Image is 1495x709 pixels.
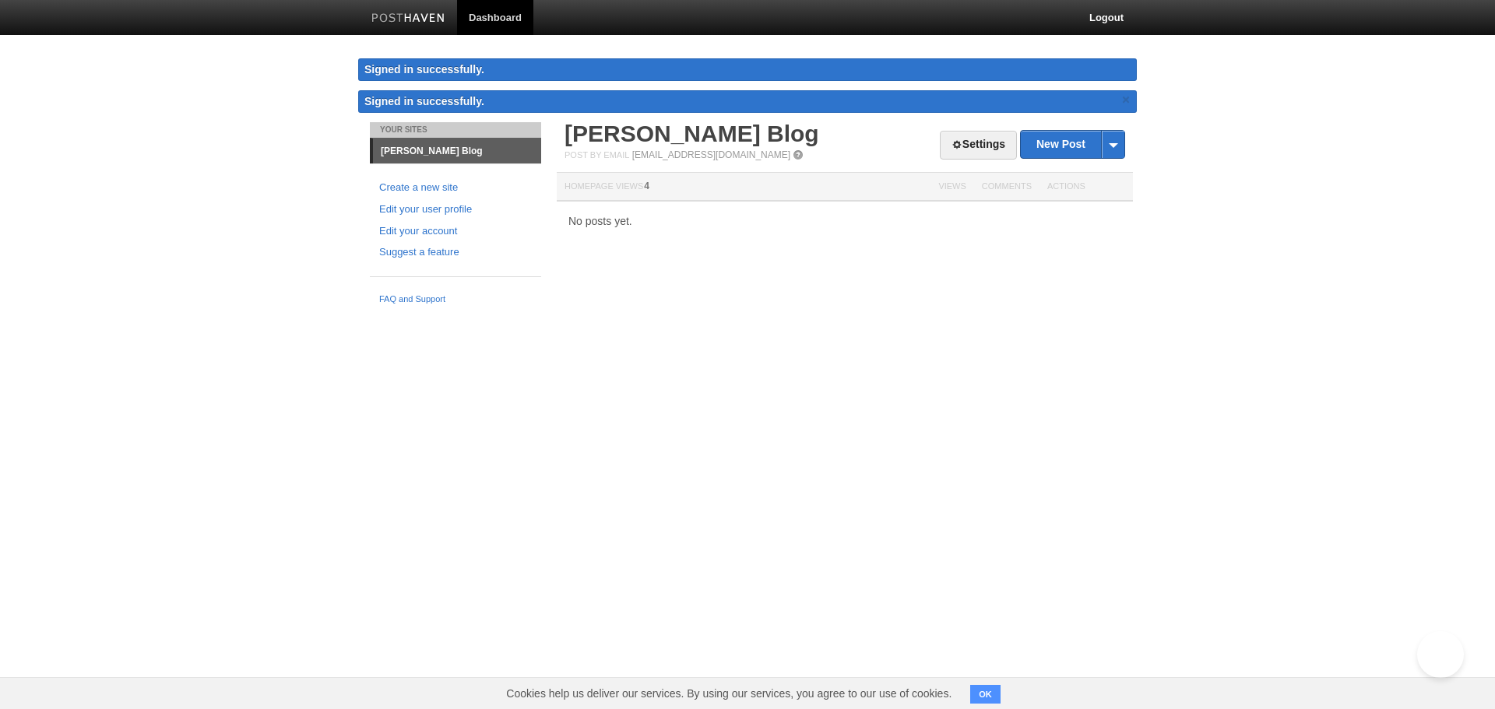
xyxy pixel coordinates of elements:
[970,685,1001,704] button: OK
[557,173,930,202] th: Homepage Views
[1417,631,1464,678] iframe: Help Scout Beacon - Open
[379,244,532,261] a: Suggest a feature
[379,223,532,240] a: Edit your account
[379,180,532,196] a: Create a new site
[557,216,1133,226] div: No posts yet.
[930,173,973,202] th: Views
[358,58,1137,81] div: Signed in successfully.
[371,13,445,25] img: Posthaven-bar
[379,202,532,218] a: Edit your user profile
[644,181,649,191] span: 4
[632,149,790,160] a: [EMAIL_ADDRESS][DOMAIN_NAME]
[491,678,967,709] span: Cookies help us deliver our services. By using our services, you agree to our use of cookies.
[940,131,1017,160] a: Settings
[1021,131,1124,158] a: New Post
[1119,90,1133,110] a: ×
[379,293,532,307] a: FAQ and Support
[565,150,629,160] span: Post by Email
[974,173,1039,202] th: Comments
[373,139,541,163] a: [PERSON_NAME] Blog
[364,95,484,107] span: Signed in successfully.
[1039,173,1133,202] th: Actions
[565,121,819,146] a: [PERSON_NAME] Blog
[370,122,541,138] li: Your Sites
